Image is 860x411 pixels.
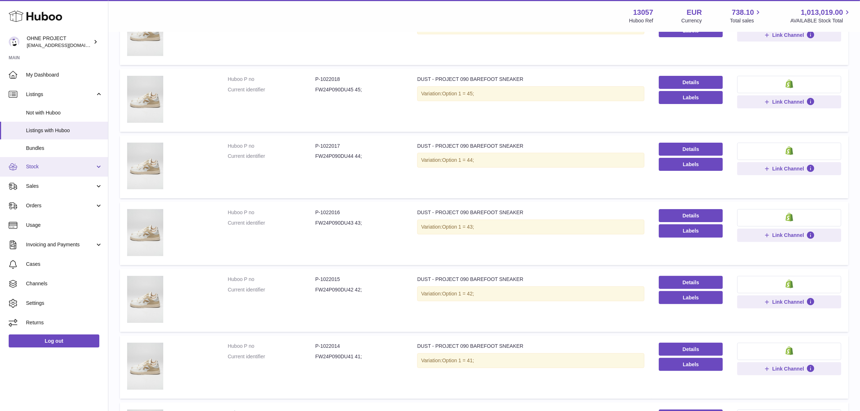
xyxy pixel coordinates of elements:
[315,86,403,93] dd: FW24P090DU45 45;
[772,32,804,38] span: Link Channel
[442,291,474,297] span: Option 1 = 42;
[659,276,723,289] a: Details
[228,143,315,150] dt: Huboo P no
[682,17,702,24] div: Currency
[772,99,804,105] span: Link Channel
[228,209,315,216] dt: Huboo P no
[228,276,315,283] dt: Huboo P no
[127,9,163,56] img: DUST - PROJECT 090 BAREFOOT SNEAKER
[659,143,723,156] a: Details
[315,276,403,283] dd: P-1022015
[315,353,403,360] dd: FW24P090DU41 41;
[228,86,315,93] dt: Current identifier
[26,222,103,229] span: Usage
[442,91,474,96] span: Option 1 = 45;
[659,158,723,171] button: Labels
[417,353,644,368] div: Variation:
[659,358,723,371] button: Labels
[790,8,851,24] a: 1,013,019.00 AVAILABLE Stock Total
[772,232,804,238] span: Link Channel
[737,229,841,242] button: Link Channel
[26,261,103,268] span: Cases
[127,209,163,256] img: DUST - PROJECT 090 BAREFOOT SNEAKER
[315,209,403,216] dd: P-1022016
[417,343,644,350] div: DUST - PROJECT 090 BAREFOOT SNEAKER
[26,202,95,209] span: Orders
[9,334,99,347] a: Log out
[442,157,474,163] span: Option 1 = 44;
[417,276,644,283] div: DUST - PROJECT 090 BAREFOOT SNEAKER
[417,220,644,234] div: Variation:
[26,300,103,307] span: Settings
[786,79,793,88] img: shopify-small.png
[737,29,841,42] button: Link Channel
[786,346,793,355] img: shopify-small.png
[315,220,403,226] dd: FW24P090DU43 43;
[228,353,315,360] dt: Current identifier
[737,95,841,108] button: Link Channel
[26,280,103,287] span: Channels
[26,145,103,152] span: Bundles
[772,165,804,172] span: Link Channel
[26,163,95,170] span: Stock
[417,76,644,83] div: DUST - PROJECT 090 BAREFOOT SNEAKER
[801,8,843,17] span: 1,013,019.00
[772,365,804,372] span: Link Channel
[417,286,644,301] div: Variation:
[786,146,793,155] img: shopify-small.png
[659,91,723,104] button: Labels
[629,17,653,24] div: Huboo Ref
[659,343,723,356] a: Details
[26,127,103,134] span: Listings with Huboo
[127,76,163,123] img: DUST - PROJECT 090 BAREFOOT SNEAKER
[26,91,95,98] span: Listings
[127,143,163,190] img: DUST - PROJECT 090 BAREFOOT SNEAKER
[417,209,644,216] div: DUST - PROJECT 090 BAREFOOT SNEAKER
[228,76,315,83] dt: Huboo P no
[659,224,723,237] button: Labels
[737,162,841,175] button: Link Channel
[786,213,793,221] img: shopify-small.png
[26,72,103,78] span: My Dashboard
[417,86,644,101] div: Variation:
[228,153,315,160] dt: Current identifier
[27,42,106,48] span: [EMAIL_ADDRESS][DOMAIN_NAME]
[633,8,653,17] strong: 13057
[442,224,474,230] span: Option 1 = 43;
[790,17,851,24] span: AVAILABLE Stock Total
[315,143,403,150] dd: P-1022017
[786,280,793,288] img: shopify-small.png
[659,76,723,89] a: Details
[315,343,403,350] dd: P-1022014
[26,183,95,190] span: Sales
[26,319,103,326] span: Returns
[732,8,754,17] span: 738.10
[26,109,103,116] span: Not with Huboo
[730,17,762,24] span: Total sales
[9,36,20,47] img: internalAdmin-13057@internal.huboo.com
[687,8,702,17] strong: EUR
[228,220,315,226] dt: Current identifier
[315,153,403,160] dd: FW24P090DU44 44;
[315,286,403,293] dd: FW24P090DU42 42;
[26,241,95,248] span: Invoicing and Payments
[127,276,163,323] img: DUST - PROJECT 090 BAREFOOT SNEAKER
[737,295,841,308] button: Link Channel
[27,35,92,49] div: OHNE PROJECT
[659,209,723,222] a: Details
[127,343,163,390] img: DUST - PROJECT 090 BAREFOOT SNEAKER
[417,143,644,150] div: DUST - PROJECT 090 BAREFOOT SNEAKER
[730,8,762,24] a: 738.10 Total sales
[228,343,315,350] dt: Huboo P no
[737,362,841,375] button: Link Channel
[659,291,723,304] button: Labels
[315,76,403,83] dd: P-1022018
[228,286,315,293] dt: Current identifier
[417,153,644,168] div: Variation:
[442,358,474,363] span: Option 1 = 41;
[772,299,804,305] span: Link Channel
